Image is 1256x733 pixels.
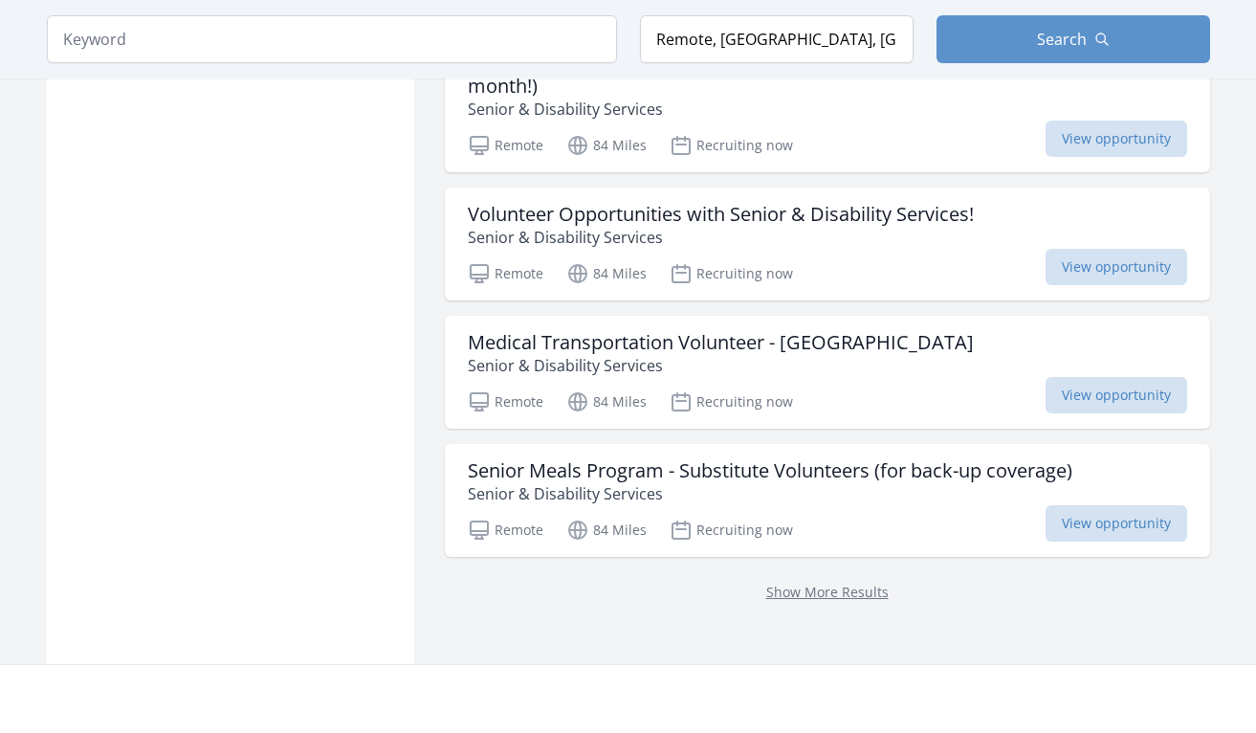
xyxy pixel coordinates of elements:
[566,519,647,542] p: 84 Miles
[1046,505,1187,542] span: View opportunity
[468,226,974,249] p: Senior & Disability Services
[670,262,793,285] p: Recruiting now
[468,203,974,226] h3: Volunteer Opportunities with Senior & Disability Services!
[445,36,1210,172] a: Volunteer Bill Pay Assistant - [US_STATE] Money Management Program (once per month!) Senior & Dis...
[566,262,647,285] p: 84 Miles
[1046,121,1187,157] span: View opportunity
[1046,377,1187,413] span: View opportunity
[936,15,1210,63] button: Search
[468,459,1072,482] h3: Senior Meals Program - Substitute Volunteers (for back-up coverage)
[1037,28,1087,51] span: Search
[468,331,974,354] h3: Medical Transportation Volunteer - [GEOGRAPHIC_DATA]
[468,390,543,413] p: Remote
[445,444,1210,557] a: Senior Meals Program - Substitute Volunteers (for back-up coverage) Senior & Disability Services ...
[766,583,889,601] a: Show More Results
[445,188,1210,300] a: Volunteer Opportunities with Senior & Disability Services! Senior & Disability Services Remote 84...
[1046,249,1187,285] span: View opportunity
[468,482,1072,505] p: Senior & Disability Services
[566,134,647,157] p: 84 Miles
[468,354,974,377] p: Senior & Disability Services
[670,519,793,542] p: Recruiting now
[468,98,1187,121] p: Senior & Disability Services
[468,262,543,285] p: Remote
[640,15,914,63] input: Location
[468,134,543,157] p: Remote
[445,316,1210,429] a: Medical Transportation Volunteer - [GEOGRAPHIC_DATA] Senior & Disability Services Remote 84 Miles...
[468,519,543,542] p: Remote
[47,15,617,63] input: Keyword
[566,390,647,413] p: 84 Miles
[670,134,793,157] p: Recruiting now
[670,390,793,413] p: Recruiting now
